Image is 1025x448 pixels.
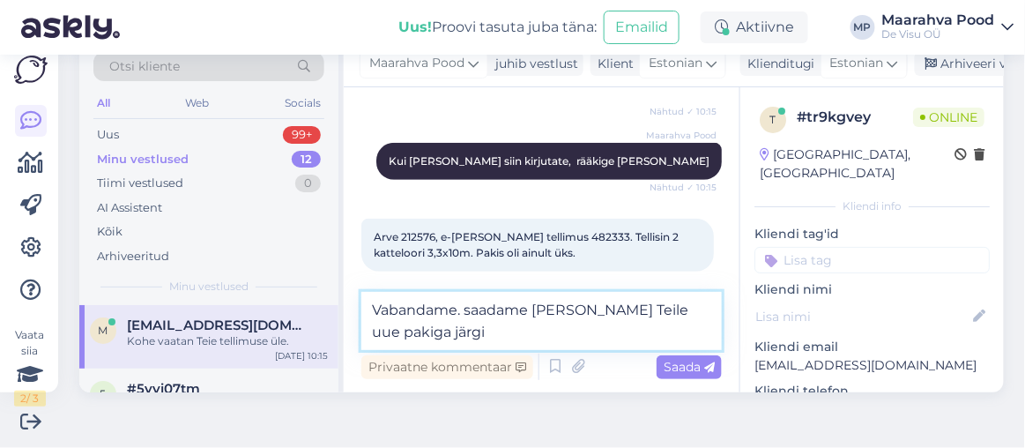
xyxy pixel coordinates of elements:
input: Lisa tag [754,247,990,273]
p: Kliendi nimi [754,280,990,299]
div: Proovi tasuta juba täna: [398,17,597,38]
div: # tr9kgvey [797,107,913,128]
p: [EMAIL_ADDRESS][DOMAIN_NAME] [754,356,990,375]
span: Maarahva Pood [646,129,717,142]
div: [GEOGRAPHIC_DATA], [GEOGRAPHIC_DATA] [760,146,954,183]
span: Nähtud ✓ 10:15 [650,181,717,194]
div: MP [850,15,875,40]
a: Maarahva PoodDe Visu OÜ [882,13,1014,41]
div: Tiimi vestlused [97,175,183,192]
span: madli@kahr.ee [127,317,310,333]
div: Klient [590,55,634,73]
span: #5vvi07tm [127,381,200,397]
img: Askly Logo [14,56,48,84]
span: Online [913,108,984,127]
div: Socials [281,92,324,115]
span: t [770,113,776,126]
p: Kliendi email [754,338,990,356]
div: Maarahva Pood [882,13,995,27]
span: Kui [PERSON_NAME] siin kirjutate, rääkige [PERSON_NAME] [389,154,709,168]
span: Minu vestlused [169,279,249,295]
p: Kliendi tag'id [754,225,990,243]
b: Uus! [398,19,432,35]
textarea: Vabandame. saadame [PERSON_NAME] Teile uue pakiga järgi [361,292,722,350]
div: [DATE] 10:15 [275,349,328,362]
div: 12 [292,151,321,168]
div: Vaata siia [14,327,46,407]
input: Lisa nimi [755,307,969,326]
div: Aktiivne [701,11,808,43]
span: Otsi kliente [109,57,180,76]
div: Privaatne kommentaar [361,355,533,379]
div: Uus [97,126,119,144]
button: Emailid [604,11,680,44]
div: Kõik [97,223,123,241]
div: De Visu OÜ [882,27,995,41]
span: Maarahva Pood [369,54,464,73]
div: Minu vestlused [97,151,189,168]
span: Nähtud ✓ 10:15 [650,105,717,118]
span: 5 [100,387,107,400]
span: Estonian [649,54,702,73]
span: Arve 212576, e-[PERSON_NAME] tellimus 482333. Tellisin 2 katteloori 3,3x10m. Pakis oli ainult üks. [374,230,681,259]
div: AI Assistent [97,199,162,217]
div: Web [182,92,213,115]
div: Kohe vaatan Teie tellimuse üle. [127,333,328,349]
div: juhib vestlust [488,55,578,73]
span: Estonian [830,54,884,73]
div: Kliendi info [754,198,990,214]
div: 2 / 3 [14,391,46,407]
span: 11:00 [367,273,433,286]
div: 0 [295,175,321,192]
div: 99+ [283,126,321,144]
div: Arhiveeritud [97,248,169,265]
div: All [93,92,114,115]
span: m [99,324,108,337]
span: Saada [664,359,715,375]
div: Klienditugi [740,55,815,73]
p: Kliendi telefon [754,382,990,400]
